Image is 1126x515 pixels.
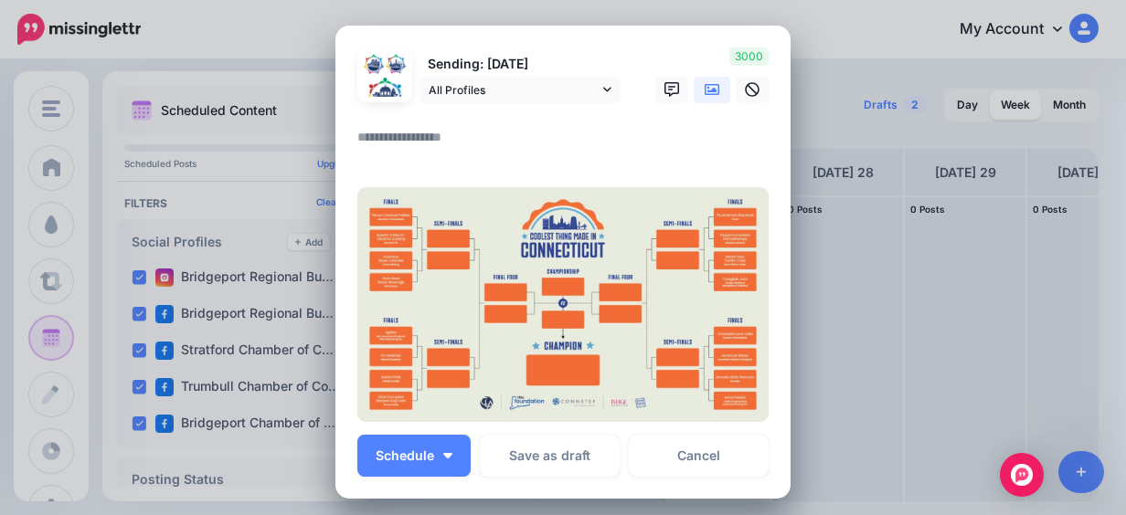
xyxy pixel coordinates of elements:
[376,449,434,462] span: Schedule
[357,187,769,422] img: 7NPV78SEZF8IA5ITNGTWKRIKWO2LRARR.jpeg
[363,75,407,119] img: 308473372_407848838198388_3303732314664761860_n-bsa150620.png
[480,435,620,477] button: Save as draft
[1000,453,1044,497] div: Open Intercom Messenger
[357,435,471,477] button: Schedule
[429,80,599,100] span: All Profiles
[443,453,452,458] img: arrow-down-white.png
[420,77,621,103] a: All Profiles
[420,54,621,75] p: Sending: [DATE]
[363,53,385,75] img: 326353443_583245609911355_7624060508075186304_n-bsa150316.png
[729,47,769,66] span: 3000
[385,53,407,75] img: 298917060_505120111616092_7232998024942302468_n-bsa150317.png
[629,435,769,477] a: Cancel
